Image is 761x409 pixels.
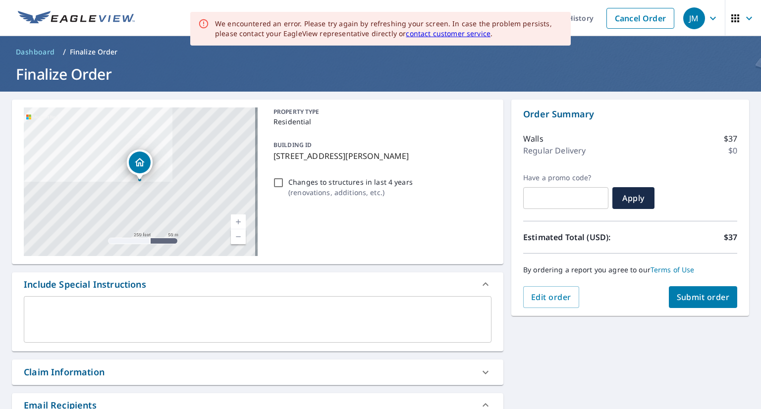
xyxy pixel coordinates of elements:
p: $37 [724,231,737,243]
p: Regular Delivery [523,145,586,156]
span: Dashboard [16,47,55,57]
a: Dashboard [12,44,59,60]
div: Claim Information [12,359,503,385]
p: [STREET_ADDRESS][PERSON_NAME] [273,150,488,162]
p: Walls [523,133,544,145]
button: Submit order [669,286,738,308]
label: Have a promo code? [523,173,608,182]
button: Edit order [523,286,579,308]
a: Current Level 17, Zoom Out [231,229,246,244]
button: Apply [612,187,654,209]
li: / [63,46,66,58]
div: JM [683,7,705,29]
h1: Finalize Order [12,64,749,84]
a: contact customer service [406,29,490,38]
div: Claim Information [24,365,105,379]
p: PROPERTY TYPE [273,107,488,116]
a: Terms of Use [651,265,695,274]
p: Residential [273,116,488,127]
div: Dropped pin, building 1, Residential property, 8 Meadows Run Dr Colts Neck, NJ 07722 [127,150,153,180]
span: Submit order [677,292,730,303]
p: $0 [728,145,737,156]
img: EV Logo [18,11,135,26]
p: By ordering a report you agree to our [523,265,737,274]
div: We encountered an error. Please try again by refreshing your screen. In case the problem persists... [215,19,563,39]
p: BUILDING ID [273,141,312,149]
p: Finalize Order [70,47,118,57]
div: Include Special Instructions [12,272,503,296]
p: $37 [724,133,737,145]
a: Cancel Order [606,8,674,29]
p: Estimated Total (USD): [523,231,630,243]
p: Order Summary [523,107,737,121]
a: Current Level 17, Zoom In [231,214,246,229]
p: Changes to structures in last 4 years [288,177,413,187]
p: ( renovations, additions, etc. ) [288,187,413,198]
span: Apply [620,193,647,204]
span: Edit order [531,292,571,303]
div: Include Special Instructions [24,278,146,291]
nav: breadcrumb [12,44,749,60]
